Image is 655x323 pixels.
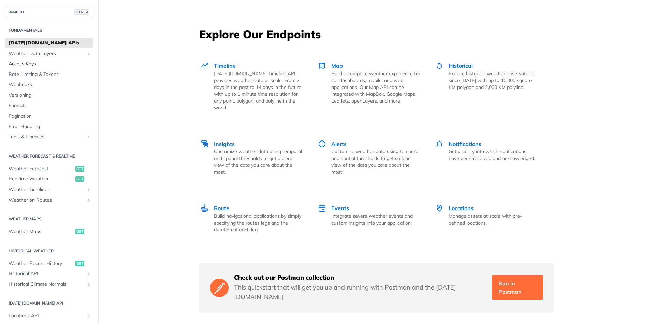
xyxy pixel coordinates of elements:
[75,166,84,172] span: get
[428,47,545,125] a: Historical Historical Explore historical weather observations since [DATE] with up to 10,000 squa...
[5,258,93,269] a: Weather Recent Historyget
[214,140,235,147] span: Insights
[75,229,84,234] span: get
[318,62,326,70] img: Map
[5,311,93,321] a: Locations APIShow subpages for Locations API
[214,62,236,69] span: Timeline
[331,70,420,104] p: Build a complete weather experience for car dashboards, mobile, and web applications. Our Map API...
[9,197,84,204] span: Weather on Routes
[5,216,93,222] h2: Weather Maps
[5,80,93,90] a: Webhooks
[5,269,93,279] a: Historical APIShow subpages for Historical API
[9,312,84,319] span: Locations API
[9,186,84,193] span: Weather Timelines
[5,111,93,121] a: Pagination
[435,140,443,148] img: Notifications
[331,140,347,147] span: Alerts
[5,59,93,69] a: Access Keys
[234,283,486,302] p: This quickstart that will get you up and running with Postman and the [DATE][DOMAIN_NAME]
[5,132,93,142] a: Tools & LibrariesShow subpages for Tools & Libraries
[9,281,84,288] span: Historical Climate Normals
[5,38,93,48] a: [DATE][DOMAIN_NAME] APIs
[5,122,93,132] a: Error Handling
[449,70,538,91] p: Explore historical weather observations since [DATE] with up to 10,000 square KM polygon and 2,00...
[5,153,93,159] h2: Weather Forecast & realtime
[5,27,93,33] h2: Fundamentals
[449,205,474,212] span: Locations
[9,81,91,88] span: Webhooks
[9,270,84,277] span: Historical API
[201,140,209,148] img: Insights
[86,313,91,319] button: Show subpages for Locations API
[9,113,91,120] span: Pagination
[5,279,93,290] a: Historical Climate NormalsShow subpages for Historical Climate Normals
[5,90,93,100] a: Versioning
[214,148,303,175] p: Customize weather data using temporal and spatial thresholds to get a clear view of the data you ...
[9,92,91,99] span: Versioning
[435,62,443,70] img: Historical
[9,123,91,130] span: Error Handling
[9,40,91,46] span: [DATE][DOMAIN_NAME] APIs
[86,271,91,277] button: Show subpages for Historical API
[5,164,93,174] a: Weather Forecastget
[5,227,93,237] a: Weather Mapsget
[9,102,91,109] span: Formats
[435,204,443,212] img: Locations
[86,134,91,140] button: Show subpages for Tools & Libraries
[310,125,428,190] a: Alerts Alerts Customize weather data using temporal and spatial thresholds to get a clear view of...
[5,49,93,59] a: Weather Data LayersShow subpages for Weather Data Layers
[331,205,349,212] span: Events
[75,261,84,266] span: get
[9,165,74,172] span: Weather Forecast
[210,278,229,298] img: Postman Logo
[9,71,91,78] span: Rate Limiting & Tokens
[86,51,91,56] button: Show subpages for Weather Data Layers
[214,205,229,212] span: Route
[5,195,93,205] a: Weather on RoutesShow subpages for Weather on Routes
[74,9,89,15] span: CTRL-/
[214,213,303,233] p: Build navigational applications by simply specifying the routes legs and the duration of each leg.
[449,140,481,147] span: Notifications
[428,190,545,247] a: Locations Locations Manage assets at scale with pre-defined locations.
[200,190,310,247] a: Route Route Build navigational applications by simply specifying the routes legs and the duration...
[492,275,543,300] a: Run in Postman
[5,174,93,184] a: Realtime Weatherget
[5,7,93,17] button: JUMP TOCTRL-/
[199,27,554,42] h3: Explore Our Endpoints
[9,50,84,57] span: Weather Data Layers
[310,47,428,125] a: Map Map Build a complete weather experience for car dashboards, mobile, and web applications. Our...
[86,198,91,203] button: Show subpages for Weather on Routes
[318,204,326,212] img: Events
[214,70,303,111] p: [DATE][DOMAIN_NAME] Timeline API provides weather data at scale. From 7 days in the past to 14 da...
[449,62,473,69] span: Historical
[331,62,343,69] span: Map
[201,204,209,212] img: Route
[310,190,428,247] a: Events Events Integrate severe weather events and custom insights into your application.
[9,228,74,235] span: Weather Maps
[428,125,545,190] a: Notifications Notifications Get visibility into which notifications have been received and acknow...
[200,47,310,125] a: Timeline Timeline [DATE][DOMAIN_NAME] Timeline API provides weather data at scale. From 7 days in...
[9,260,74,267] span: Weather Recent History
[318,140,326,148] img: Alerts
[5,185,93,195] a: Weather TimelinesShow subpages for Weather Timelines
[449,148,538,162] p: Get visibility into which notifications have been received and acknowledged.
[5,248,93,254] h2: Historical Weather
[5,69,93,80] a: Rate Limiting & Tokens
[200,125,310,190] a: Insights Insights Customize weather data using temporal and spatial thresholds to get a clear vie...
[5,100,93,111] a: Formats
[331,148,420,175] p: Customize weather data using temporal and spatial thresholds to get a clear view of the data you ...
[9,60,91,67] span: Access Keys
[201,62,209,70] img: Timeline
[9,134,84,140] span: Tools & Libraries
[86,282,91,287] button: Show subpages for Historical Climate Normals
[234,273,486,282] h5: Check out our Postman collection
[86,187,91,192] button: Show subpages for Weather Timelines
[9,176,74,183] span: Realtime Weather
[331,213,420,226] p: Integrate severe weather events and custom insights into your application.
[5,300,93,306] h2: [DATE][DOMAIN_NAME] API
[449,213,538,226] p: Manage assets at scale with pre-defined locations.
[75,176,84,182] span: get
